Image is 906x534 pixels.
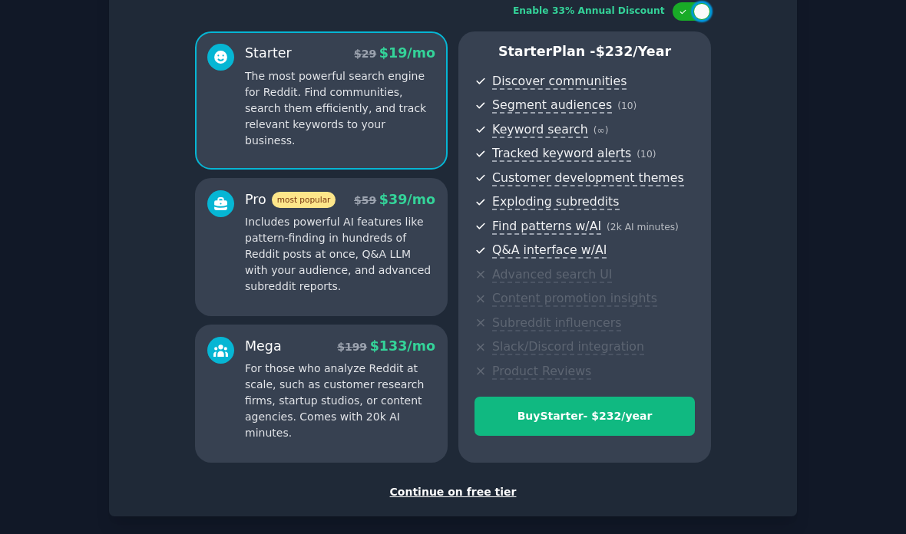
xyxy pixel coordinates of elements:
div: Mega [245,337,282,356]
div: Continue on free tier [125,484,781,500]
span: ( 10 ) [617,101,637,111]
span: $ 19 /mo [379,45,435,61]
span: $ 199 [337,341,367,353]
span: Keyword search [492,122,588,138]
span: Product Reviews [492,364,591,380]
span: Exploding subreddits [492,194,619,210]
button: BuyStarter- $232/year [474,397,695,436]
p: Includes powerful AI features like pattern-finding in hundreds of Reddit posts at once, Q&A LLM w... [245,214,435,295]
div: Buy Starter - $ 232 /year [475,408,694,424]
span: $ 232 /year [596,44,671,59]
p: For those who analyze Reddit at scale, such as customer research firms, startup studios, or conte... [245,361,435,441]
div: Pro [245,190,336,209]
span: Advanced search UI [492,267,612,283]
span: Slack/Discord integration [492,339,644,355]
span: $ 29 [354,48,376,60]
div: Starter [245,44,292,63]
span: most popular [272,192,336,208]
span: Subreddit influencers [492,315,621,331]
span: ( 10 ) [637,149,656,160]
p: Starter Plan - [474,42,695,61]
span: Q&A interface w/AI [492,242,607,259]
p: The most powerful search engine for Reddit. Find communities, search them efficiently, and track ... [245,68,435,149]
span: Segment audiences [492,97,612,114]
span: Content promotion insights [492,291,657,307]
span: Tracked keyword alerts [492,146,631,162]
span: $ 133 /mo [370,338,435,354]
span: Customer development themes [492,170,684,186]
span: $ 39 /mo [379,192,435,207]
div: Enable 33% Annual Discount [513,5,665,18]
span: ( 2k AI minutes ) [607,222,679,232]
span: Find patterns w/AI [492,219,601,235]
span: Discover communities [492,74,627,90]
span: ( ∞ ) [594,125,609,136]
span: $ 59 [354,194,376,206]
